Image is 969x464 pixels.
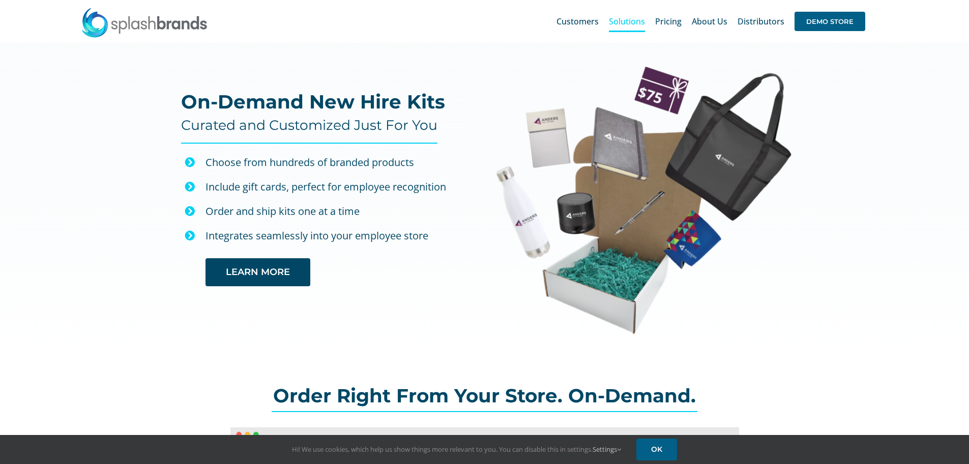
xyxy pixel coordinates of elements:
nav: Main Menu [556,5,865,38]
span: Order Right From Your Store. On-Demand. [273,384,696,407]
a: DEMO STORE [795,5,865,38]
h4: Curated and Customized Just For You [181,117,437,133]
span: About Us [692,17,727,25]
a: OK [636,439,677,460]
span: DEMO STORE [795,12,865,31]
span: Pricing [655,17,682,25]
span: Customers [556,17,599,25]
p: Order and ship kits one at a time [205,203,466,220]
a: Pricing [655,5,682,38]
h2: On-Demand New Hire Kits [181,92,445,112]
a: Distributors [738,5,784,38]
span: Hi! We use cookies, which help us show things more relevant to you. You can disable this in setti... [292,445,621,454]
img: SplashBrands.com Logo [81,7,208,38]
p: Integrates seamlessly into your employee store [205,227,466,244]
div: Include gift cards, perfect for employee recognition [205,178,466,196]
img: Anders New Hire Kit Web Image-01 [495,65,791,335]
a: Settings [593,445,621,454]
a: LEARN MORE [205,258,310,286]
div: Choose from hundreds of branded products [205,154,466,171]
span: Solutions [609,17,645,25]
span: Distributors [738,17,784,25]
span: LEARN MORE [226,267,290,278]
a: Customers [556,5,599,38]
